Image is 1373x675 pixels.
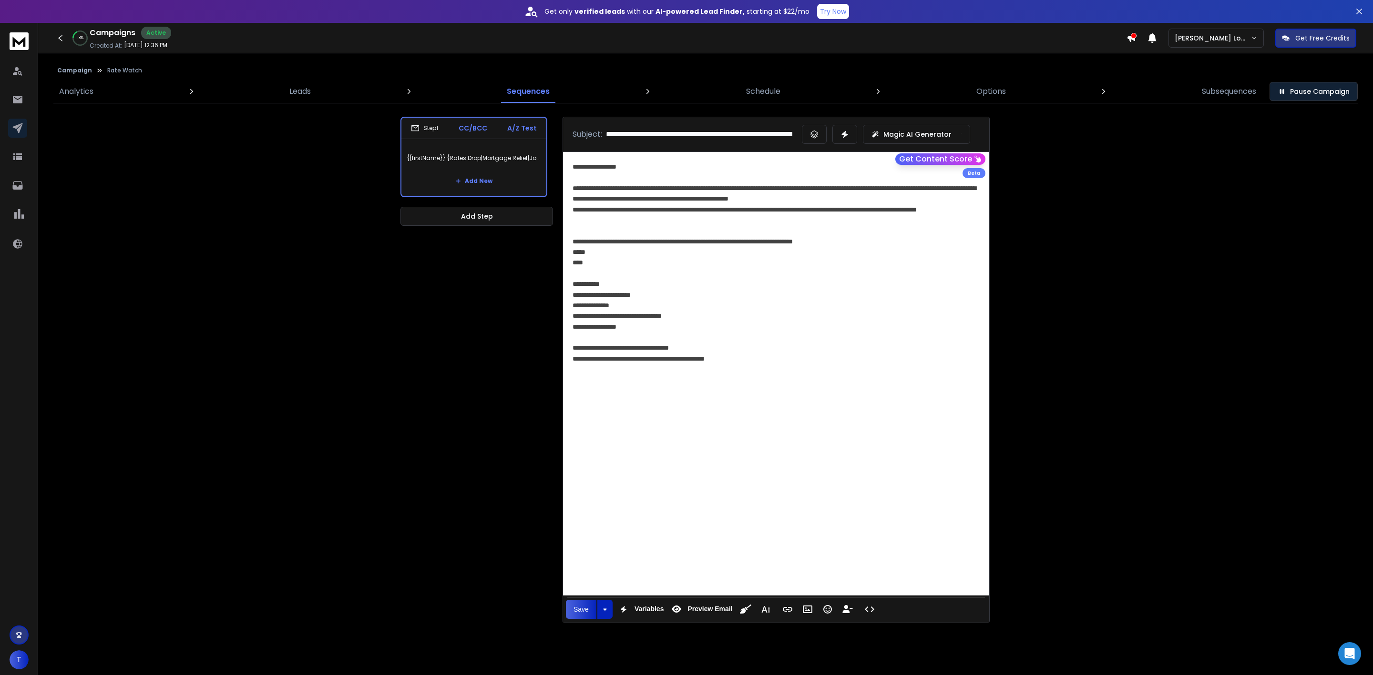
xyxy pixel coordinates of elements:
p: Leads [289,86,311,97]
img: logo [10,32,29,50]
a: Options [971,80,1012,103]
p: Subject: [573,129,602,140]
div: Active [141,27,171,39]
button: Code View [861,600,879,619]
button: T [10,650,29,669]
button: Insert Link (Ctrl+K) [779,600,797,619]
button: Insert Unsubscribe Link [839,600,857,619]
p: {{firstName}} {Rates Drop|Mortgage Relief|Jobs Report Boosts Borrowers} [407,145,541,171]
div: Beta [963,168,985,178]
button: More Text [757,600,775,619]
a: Schedule [740,80,786,103]
strong: verified leads [574,7,625,16]
p: Get Free Credits [1295,33,1350,43]
p: Rate Watch [107,67,142,74]
p: Schedule [746,86,780,97]
p: Options [976,86,1006,97]
button: Clean HTML [737,600,755,619]
a: Analytics [53,80,99,103]
button: Campaign [57,67,92,74]
span: Preview Email [686,605,734,613]
p: Get only with our starting at $22/mo [544,7,809,16]
button: Pause Campaign [1270,82,1358,101]
a: Subsequences [1196,80,1262,103]
p: Subsequences [1202,86,1256,97]
div: Step 1 [411,124,438,132]
button: Emoticons [819,600,837,619]
button: Get Content Score [895,153,985,165]
p: A/Z Test [507,123,537,133]
button: Get Free Credits [1275,29,1356,48]
a: Sequences [501,80,555,103]
button: Try Now [817,4,849,19]
span: Variables [633,605,666,613]
a: Leads [284,80,317,103]
h1: Campaigns [90,27,135,39]
button: Variables [615,600,666,619]
div: Open Intercom Messenger [1338,642,1361,665]
li: Step1CC/BCCA/Z Test{{firstName}} {Rates Drop|Mortgage Relief|Jobs Report Boosts Borrowers}Add New [400,117,547,197]
button: Insert Image (Ctrl+P) [799,600,817,619]
p: Analytics [59,86,93,97]
button: Magic AI Generator [863,125,970,144]
p: Created At: [90,42,122,50]
p: [DATE] 12:36 PM [124,41,167,49]
button: Add New [448,171,500,191]
button: Save [566,600,596,619]
p: CC/BCC [459,123,487,133]
p: 18 % [77,35,83,41]
p: Magic AI Generator [883,130,952,139]
button: Add Step [400,207,553,226]
strong: AI-powered Lead Finder, [656,7,745,16]
p: Try Now [820,7,846,16]
p: [PERSON_NAME] Loan Officer [1175,33,1251,43]
p: Sequences [507,86,550,97]
button: Preview Email [667,600,734,619]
